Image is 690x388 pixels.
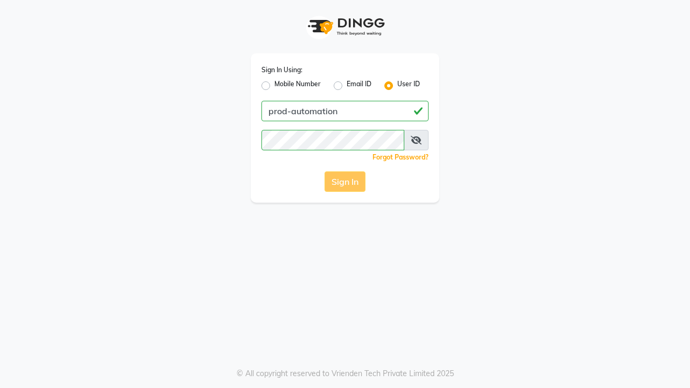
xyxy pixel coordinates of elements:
[302,11,388,43] img: logo1.svg
[347,79,371,92] label: Email ID
[397,79,420,92] label: User ID
[372,153,429,161] a: Forgot Password?
[261,101,429,121] input: Username
[274,79,321,92] label: Mobile Number
[261,65,302,75] label: Sign In Using:
[261,130,404,150] input: Username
